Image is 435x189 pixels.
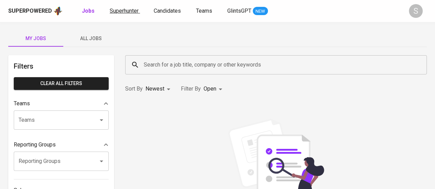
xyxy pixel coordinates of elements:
span: Clear All filters [19,79,103,88]
span: My Jobs [12,34,59,43]
span: Teams [196,8,212,14]
a: GlintsGPT NEW [227,7,268,15]
b: Jobs [82,8,95,14]
p: Sort By [125,85,143,93]
h6: Filters [14,61,109,72]
a: Superhunter [110,7,140,15]
span: Superhunter [110,8,139,14]
div: Superpowered [8,7,52,15]
p: Teams [14,99,30,108]
div: Newest [145,83,173,95]
span: GlintsGPT [227,8,251,14]
p: Filter By [181,85,201,93]
div: Reporting Groups [14,138,109,152]
a: Jobs [82,7,96,15]
p: Newest [145,85,164,93]
a: Candidates [154,7,182,15]
div: Open [204,83,225,95]
button: Open [97,156,106,166]
button: Open [97,115,106,125]
span: Candidates [154,8,181,14]
span: NEW [253,8,268,15]
div: S [409,4,423,18]
span: All Jobs [67,34,114,43]
div: Teams [14,97,109,110]
a: Superpoweredapp logo [8,6,63,16]
button: Clear All filters [14,77,109,90]
span: Open [204,85,216,92]
p: Reporting Groups [14,141,56,149]
img: app logo [53,6,63,16]
a: Teams [196,7,214,15]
